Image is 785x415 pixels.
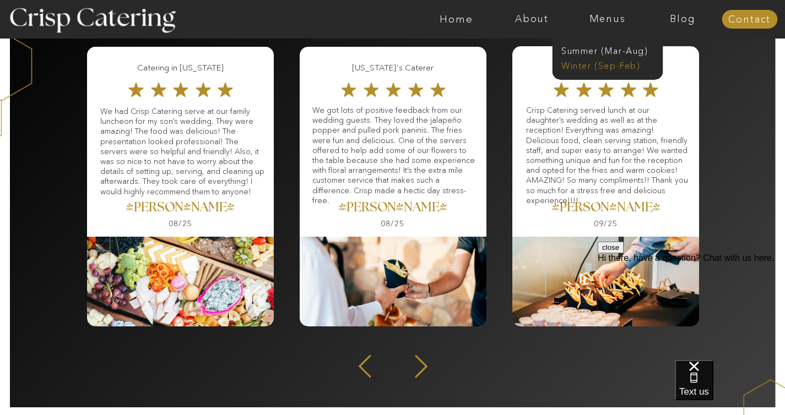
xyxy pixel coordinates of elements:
a: Blog [645,14,721,25]
h3: 09/25 [575,220,637,230]
a: Home [419,14,494,25]
a: Summer (Mar-Aug) [561,45,660,55]
a: Contact [722,14,777,25]
p: Crisp Catering served lunch at our daughter’s wedding as well as at the reception! Everything was... [526,105,689,203]
h3: [US_STATE] Catering [529,62,683,74]
h3: 08/25 [361,220,424,230]
a: [PERSON_NAME] [496,201,717,217]
p: We got lots of positive feedback from our wedding guests. They loved the jalapeño popper and pull... [312,105,477,203]
h3: 08/25 [149,220,212,230]
iframe: podium webchat widget bubble [675,360,785,415]
a: Winter (Sep-Feb) [561,59,652,70]
h3: [US_STATE]'s Caterer [316,62,470,74]
a: Menus [570,14,645,25]
a: [PERSON_NAME] [70,201,291,217]
p: We had Crisp Catering serve at our family luncheon for my son’s wedding. They were amazing! The f... [100,106,265,194]
a: [PERSON_NAME] [283,201,504,217]
a: About [494,14,570,25]
iframe: podium webchat widget prompt [598,242,785,374]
